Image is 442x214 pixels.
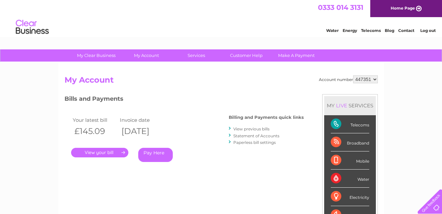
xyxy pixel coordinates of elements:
a: My Account [119,49,173,62]
div: MY SERVICES [324,96,376,115]
td: Invoice date [118,116,166,124]
a: . [71,148,128,157]
a: Paperless bill settings [233,140,276,145]
div: Water [331,170,369,188]
h3: Bills and Payments [65,94,304,106]
div: LIVE [335,102,349,109]
a: Log out [420,28,436,33]
a: Telecoms [361,28,381,33]
div: Mobile [331,151,369,170]
a: 0333 014 3131 [318,3,363,12]
h2: My Account [65,75,378,88]
a: Blog [385,28,394,33]
th: £145.09 [71,124,118,138]
a: Energy [343,28,357,33]
div: Clear Business is a trading name of Verastar Limited (registered in [GEOGRAPHIC_DATA] No. 3667643... [66,4,377,32]
img: logo.png [15,17,49,37]
a: View previous bills [233,126,270,131]
a: Pay Here [138,148,173,162]
a: Statement of Accounts [233,133,279,138]
a: Services [169,49,223,62]
a: Water [326,28,339,33]
a: Customer Help [219,49,273,62]
div: Account number [319,75,378,83]
h4: Billing and Payments quick links [229,115,304,120]
th: [DATE] [118,124,166,138]
div: Telecoms [331,115,369,133]
a: Contact [398,28,414,33]
div: Broadband [331,133,369,151]
a: My Clear Business [69,49,123,62]
a: Make A Payment [269,49,324,62]
div: Electricity [331,188,369,206]
td: Your latest bill [71,116,118,124]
